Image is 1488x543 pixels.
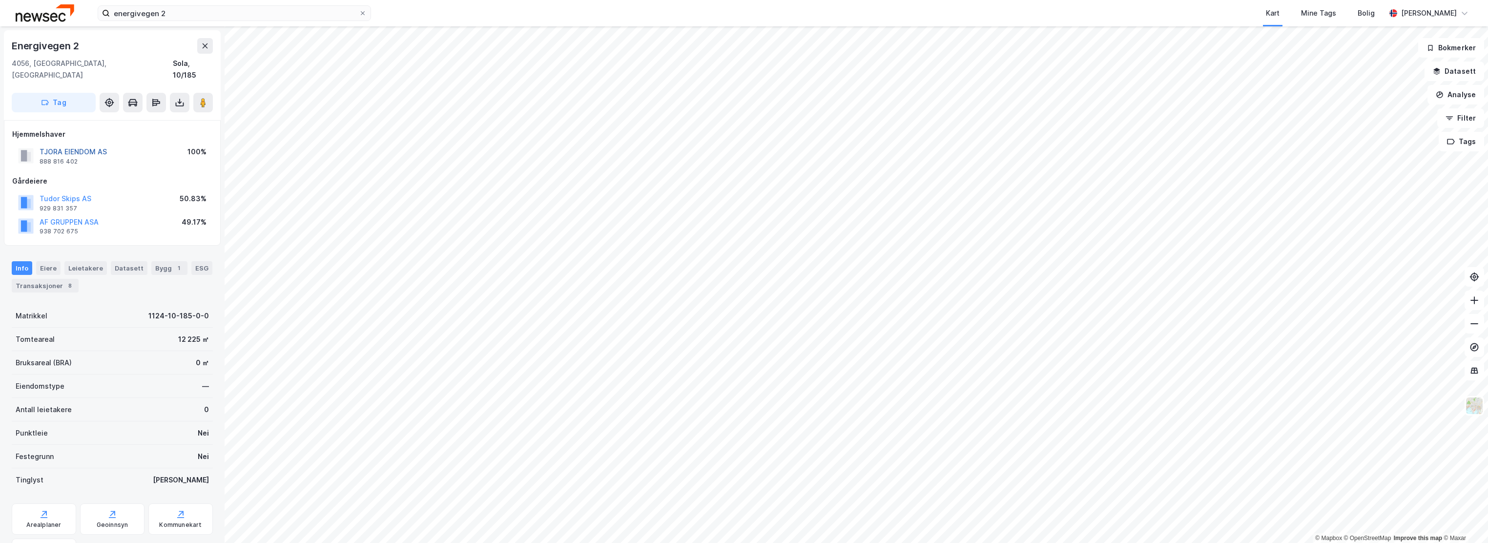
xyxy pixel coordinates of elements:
[1439,496,1488,543] div: Kontrollprogram for chat
[36,261,61,275] div: Eiere
[16,4,74,21] img: newsec-logo.f6e21ccffca1b3a03d2d.png
[12,175,212,187] div: Gårdeiere
[178,334,209,345] div: 12 225 ㎡
[1465,397,1484,415] img: Z
[1418,38,1484,58] button: Bokmerker
[182,216,207,228] div: 49.17%
[12,93,96,112] button: Tag
[111,261,147,275] div: Datasett
[16,474,43,486] div: Tinglyst
[159,521,202,529] div: Kommunekart
[1358,7,1375,19] div: Bolig
[174,263,184,273] div: 1
[1301,7,1336,19] div: Mine Tags
[40,205,77,212] div: 929 831 357
[180,193,207,205] div: 50.83%
[151,261,187,275] div: Bygg
[1439,132,1484,151] button: Tags
[198,451,209,462] div: Nei
[1427,85,1484,104] button: Analyse
[40,228,78,235] div: 938 702 675
[1401,7,1457,19] div: [PERSON_NAME]
[110,6,359,21] input: Søk på adresse, matrikkel, gårdeiere, leietakere eller personer
[16,334,55,345] div: Tomteareal
[148,310,209,322] div: 1124-10-185-0-0
[1439,496,1488,543] iframe: Chat Widget
[1425,62,1484,81] button: Datasett
[16,427,48,439] div: Punktleie
[26,521,61,529] div: Arealplaner
[173,58,213,81] div: Sola, 10/185
[16,404,72,416] div: Antall leietakere
[97,521,128,529] div: Geoinnsyn
[1315,535,1342,542] a: Mapbox
[1344,535,1391,542] a: OpenStreetMap
[16,451,54,462] div: Festegrunn
[198,427,209,439] div: Nei
[16,357,72,369] div: Bruksareal (BRA)
[65,281,75,291] div: 8
[191,261,212,275] div: ESG
[12,128,212,140] div: Hjemmelshaver
[1266,7,1280,19] div: Kart
[153,474,209,486] div: [PERSON_NAME]
[187,146,207,158] div: 100%
[202,380,209,392] div: —
[64,261,107,275] div: Leietakere
[204,404,209,416] div: 0
[12,58,173,81] div: 4056, [GEOGRAPHIC_DATA], [GEOGRAPHIC_DATA]
[12,261,32,275] div: Info
[16,380,64,392] div: Eiendomstype
[196,357,209,369] div: 0 ㎡
[12,38,81,54] div: Energivegen 2
[40,158,78,166] div: 888 816 402
[1437,108,1484,128] button: Filter
[1394,535,1442,542] a: Improve this map
[16,310,47,322] div: Matrikkel
[12,279,79,292] div: Transaksjoner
